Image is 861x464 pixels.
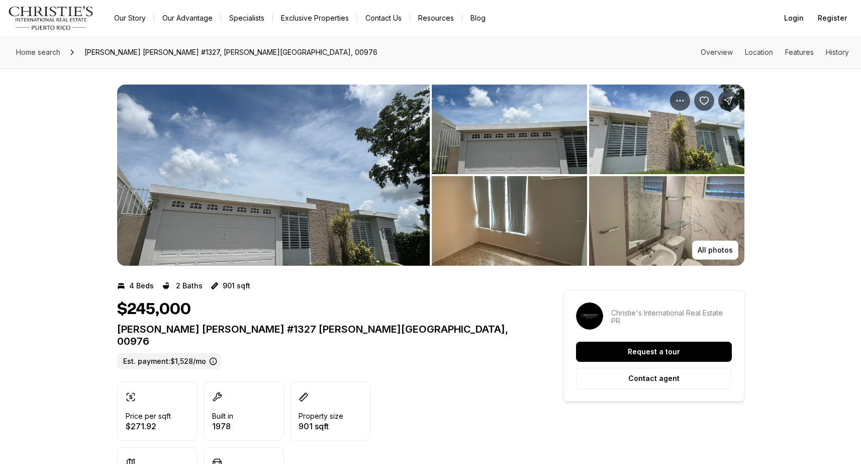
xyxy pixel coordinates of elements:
p: Built in [212,412,233,420]
p: 4 Beds [129,282,154,290]
button: View image gallery [589,176,744,266]
button: Register [812,8,853,28]
button: View image gallery [432,85,587,174]
li: 1 of 7 [117,85,430,266]
a: Our Advantage [154,11,221,25]
p: Christie's International Real Estate PR [611,309,732,325]
p: 901 sqft [223,282,250,290]
nav: Page section menu [701,48,849,56]
button: Contact agent [576,368,732,389]
span: [PERSON_NAME] [PERSON_NAME] #1327, [PERSON_NAME][GEOGRAPHIC_DATA], 00976 [80,44,381,60]
button: Request a tour [576,342,732,362]
p: $271.92 [126,422,171,430]
p: All photos [698,246,733,254]
a: Resources [410,11,462,25]
button: Save Property: Camelia CAMELIA #1327 [694,91,714,111]
button: Share Property: Camelia CAMELIA #1327 [718,91,738,111]
p: 1978 [212,422,233,430]
button: Login [778,8,810,28]
a: Skip to: Overview [701,48,733,56]
button: View image gallery [589,85,744,174]
button: All photos [692,241,738,260]
p: [PERSON_NAME] [PERSON_NAME] #1327 [PERSON_NAME][GEOGRAPHIC_DATA], 00976 [117,323,527,347]
p: 2 Baths [176,282,203,290]
p: Property size [299,412,343,420]
button: Property options [670,91,690,111]
span: Login [784,14,804,22]
a: Home search [12,44,64,60]
img: logo [8,6,94,30]
p: Contact agent [628,374,680,382]
div: Listing Photos [117,85,744,266]
a: Specialists [221,11,272,25]
a: Exclusive Properties [273,11,357,25]
p: Price per sqft [126,412,171,420]
button: View image gallery [117,85,430,266]
p: Request a tour [628,348,680,356]
h1: $245,000 [117,300,191,319]
a: Skip to: Features [785,48,814,56]
a: Blog [462,11,494,25]
button: View image gallery [432,176,587,266]
span: Register [818,14,847,22]
a: Our Story [106,11,154,25]
span: Home search [16,48,60,56]
p: 901 sqft [299,422,343,430]
a: Skip to: History [826,48,849,56]
li: 2 of 7 [432,85,744,266]
button: Contact Us [357,11,410,25]
a: Skip to: Location [745,48,773,56]
label: Est. payment: $1,528/mo [117,353,221,369]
